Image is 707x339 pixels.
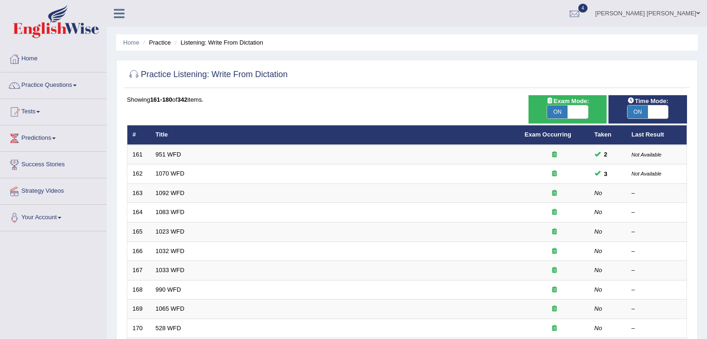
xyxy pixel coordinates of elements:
div: Exam occurring question [525,208,584,217]
li: Practice [141,38,171,47]
td: 161 [127,145,151,164]
em: No [595,286,602,293]
a: Home [123,39,139,46]
a: Exam Occurring [525,131,571,138]
div: Exam occurring question [525,150,584,159]
span: 4 [578,4,588,13]
th: Last Result [627,125,687,145]
div: – [632,208,682,217]
a: Strategy Videos [0,178,106,202]
div: – [632,228,682,236]
span: You can still take this question [601,169,611,179]
div: Exam occurring question [525,228,584,236]
div: – [632,305,682,313]
a: Success Stories [0,152,106,175]
div: Exam occurring question [525,169,584,178]
a: Your Account [0,205,106,228]
td: 163 [127,183,151,203]
td: 165 [127,222,151,242]
em: No [595,267,602,274]
a: 1092 WFD [156,189,185,196]
td: 164 [127,203,151,222]
span: Exam Mode: [542,96,593,106]
a: 1083 WFD [156,209,185,215]
a: 1032 WFD [156,248,185,254]
div: Exam occurring question [525,189,584,198]
b: 342 [177,96,187,103]
span: Time Mode: [624,96,672,106]
div: Show exams occurring in exams [529,95,607,124]
th: # [127,125,151,145]
td: 169 [127,300,151,319]
div: Exam occurring question [525,305,584,313]
a: Practice Questions [0,72,106,96]
a: 951 WFD [156,151,181,158]
div: Exam occurring question [525,324,584,333]
em: No [595,189,602,196]
a: 1033 WFD [156,267,185,274]
em: No [595,305,602,312]
div: Exam occurring question [525,266,584,275]
th: Taken [589,125,627,145]
div: – [632,189,682,198]
em: No [595,325,602,332]
a: 1065 WFD [156,305,185,312]
td: 162 [127,164,151,184]
a: 990 WFD [156,286,181,293]
a: Predictions [0,125,106,149]
div: Exam occurring question [525,286,584,294]
span: You can still take this question [601,150,611,159]
td: 170 [127,319,151,338]
a: 1023 WFD [156,228,185,235]
h2: Practice Listening: Write From Dictation [127,68,288,82]
div: Showing of items. [127,95,687,104]
a: Home [0,46,106,69]
td: 168 [127,280,151,300]
li: Listening: Write From Dictation [172,38,263,47]
div: – [632,247,682,256]
div: Exam occurring question [525,247,584,256]
em: No [595,248,602,254]
td: 167 [127,261,151,280]
span: ON [628,105,648,118]
span: ON [547,105,568,118]
em: No [595,209,602,215]
td: 166 [127,241,151,261]
a: 1070 WFD [156,170,185,177]
small: Not Available [632,171,661,176]
a: 528 WFD [156,325,181,332]
th: Title [151,125,520,145]
a: Tests [0,99,106,122]
div: – [632,324,682,333]
div: – [632,286,682,294]
div: – [632,266,682,275]
b: 161-180 [150,96,172,103]
small: Not Available [632,152,661,157]
em: No [595,228,602,235]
